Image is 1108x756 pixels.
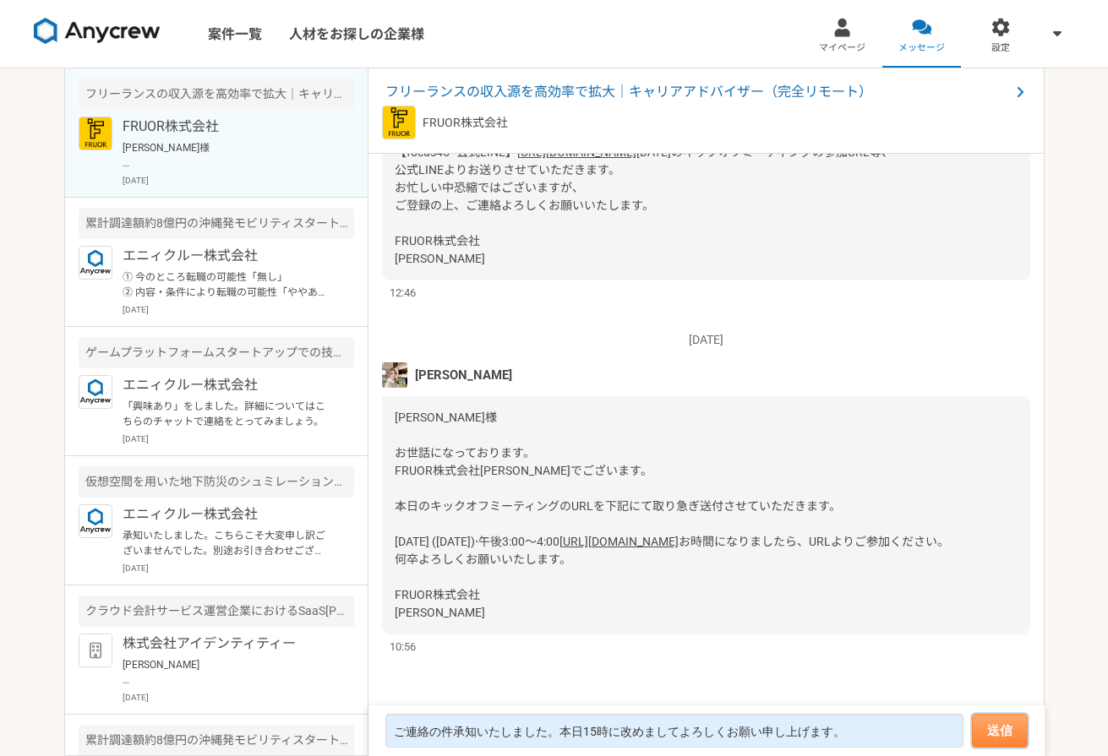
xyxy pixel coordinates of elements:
p: [DATE] [123,691,354,704]
p: [DATE] [123,562,354,574]
img: logo_text_blue_01.png [79,375,112,409]
p: [DATE] [123,432,354,445]
p: [DATE] [123,174,354,187]
span: 12:46 [390,285,416,301]
span: メッセージ [898,41,945,55]
p: エニィクルー株式会社 [123,246,331,266]
div: クラウド会計サービス運営企業におけるSaaS[PERSON_NAME]管理ツールのバックエンド開発 [79,596,354,627]
img: default_org_logo-42cde973f59100197ec2c8e796e4974ac8490bb5b08a0eb061ff975e4574aa76.png [79,634,112,667]
p: [DATE] [123,303,354,316]
a: [URL][DOMAIN_NAME] [559,535,679,548]
p: ① 今のところ転職の可能性「無し」 ② 内容・条件により転職の可能性「ややあり」（1年以上先） ③ 内容・条件により転職の可能性「あり」（半年から1年以内程度） ④ 転職を「積極的に検討中」（半... [123,269,331,300]
div: フリーランスの収入源を高効率で拡大｜キャリアアドバイザー（完全リモート） [79,79,354,110]
span: マイページ [819,41,865,55]
span: [PERSON_NAME] [415,366,512,384]
p: FRUOR株式会社 [423,114,508,132]
span: [DATE]のキックオフミーティングの参加URL等、 公式LINEよりお送りさせていただきます。 お忙しい中恐縮ではございますが、 ご登録の上、ご連絡よろしくお願いいたします。 FRUOR株式会... [395,145,893,265]
img: FRUOR%E3%83%AD%E3%82%B3%E3%82%99.png [79,117,112,150]
img: FRUOR%E3%83%AD%E3%82%B3%E3%82%99.png [382,106,416,139]
span: 設定 [991,41,1010,55]
p: [PERSON_NAME]様 お世話になっております。 FRUOR株式会社[PERSON_NAME]でございます。 本日のキックオフミーティングのURLを下記にて取り急ぎ送付させていただきます。... [123,140,331,171]
p: FRUOR株式会社 [123,117,331,137]
span: お時間になりましたら、URLよりご参加ください。 何卒よろしくお願いいたします。 FRUOR株式会社 [PERSON_NAME] [395,535,949,619]
div: ゲームプラットフォームスタートアップでの技術責任者ポジション（VPoE）を募集 [79,337,354,368]
img: 8DqYSo04kwAAAAASUVORK5CYII= [34,18,161,45]
p: 承知いたしました。こちらこそ大変申し訳ございませんでした。別途お引き合わせございましたら随時ご連絡いただければと思います。引き続きよろしくお願いいたします。 [123,528,331,558]
div: 累計調達額約8億円の沖縄発モビリティスタートアップ テックリード [79,208,354,239]
p: [DATE] [382,331,1030,349]
textarea: ご連絡の件承知いたしました。本日15時に改めましてよろしくお願い申し上げます。 [385,714,963,748]
p: [PERSON_NAME] お世話になっております。 株式会社アイデンティティーのテクフリカウンセラーです。 ご返信いただきありがとうございます。 確認したところ今回ご紹介させていただいた案件は... [123,657,331,688]
a: [URL][DOMAIN_NAME] [517,145,636,159]
span: [PERSON_NAME]様 お世話になっております。 FRUOR株式会社[PERSON_NAME]でございます。 本日のキックオフミーティングのURLを下記にて取り急ぎ送付させていただきます。... [395,411,841,548]
img: logo_text_blue_01.png [79,246,112,280]
span: [PERSON_NAME]様 お世話になっております。 FRUOR株式会社[PERSON_NAME]でございます。 先ほどはご面談のお時間ありがとうございました。 念の為、下記にて公式LINE ... [395,3,716,159]
div: 仮想空間を用いた地下防災のシュミレーションシステム開発 Unityエンジニア [79,466,354,498]
p: エニィクルー株式会社 [123,375,331,395]
p: エニィクルー株式会社 [123,504,331,525]
img: unnamed.jpg [382,362,407,388]
button: 送信 [972,714,1028,748]
img: logo_text_blue_01.png [79,504,112,538]
p: 「興味あり」をしました。詳細についてはこちらのチャットで連絡をとってみましょう。 [123,399,331,429]
span: 10:56 [390,639,416,655]
p: 株式会社アイデンティティー [123,634,331,654]
div: 累計調達額約8億円の沖縄発モビリティスタートアップ テックリード [79,725,354,756]
span: フリーランスの収入源を高効率で拡大｜キャリアアドバイザー（完全リモート） [385,82,1010,102]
